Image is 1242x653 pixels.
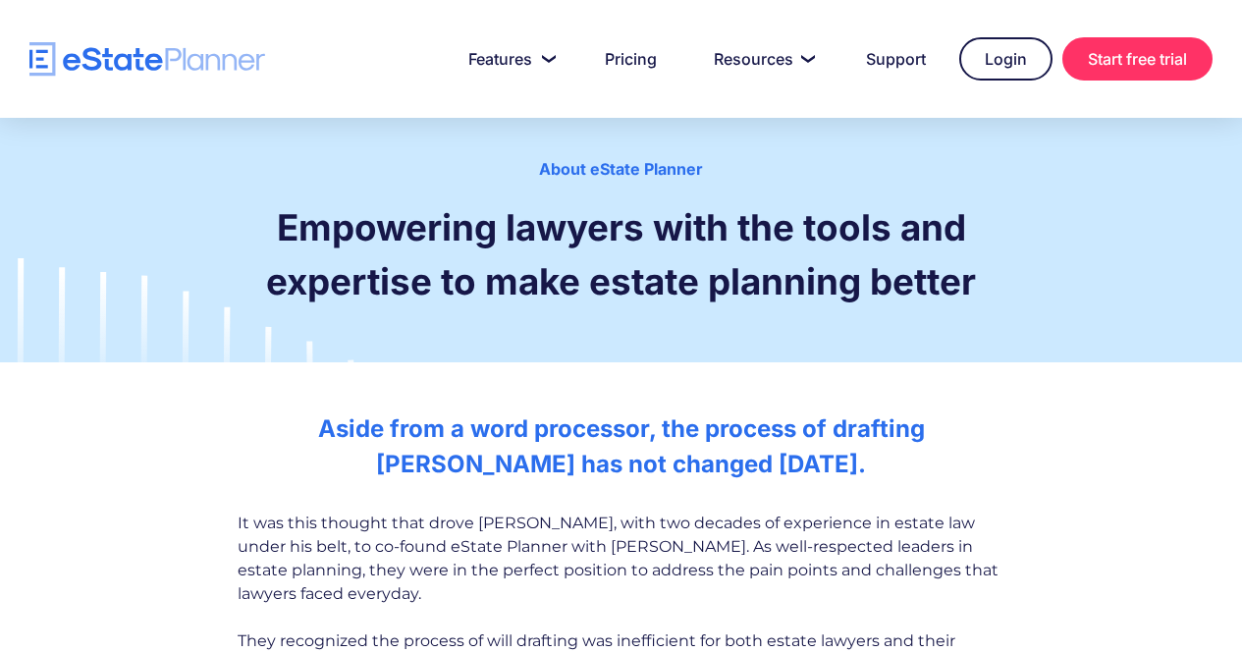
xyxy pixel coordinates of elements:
a: Features [445,39,571,79]
a: Start free trial [1062,37,1213,81]
a: Resources [690,39,833,79]
a: Login [959,37,1053,81]
a: home [29,42,265,77]
h2: Aside from a word processor, the process of drafting [PERSON_NAME] has not changed [DATE]. [238,411,1004,482]
div: About eState Planner [137,157,1105,181]
a: Support [842,39,949,79]
a: Pricing [581,39,680,79]
h1: Empowering lawyers with the tools and expertise to make estate planning better [238,200,1004,308]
